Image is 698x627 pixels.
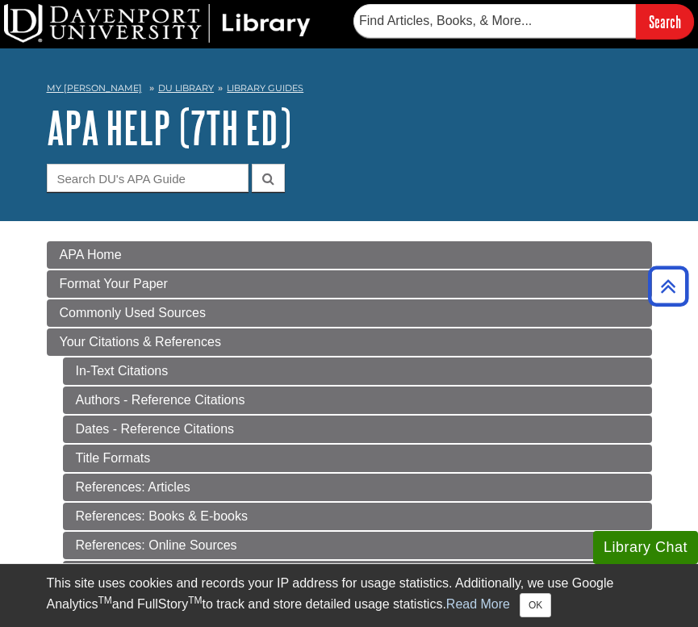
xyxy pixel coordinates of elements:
[60,335,221,349] span: Your Citations & References
[227,82,303,94] a: Library Guides
[63,474,652,501] a: References: Articles
[520,593,551,617] button: Close
[63,357,652,385] a: In-Text Citations
[636,4,694,39] input: Search
[47,574,652,617] div: This site uses cookies and records your IP address for usage statistics. Additionally, we use Goo...
[47,270,652,298] a: Format Your Paper
[63,561,652,588] a: References: Films, Videos, TV Shows
[98,595,112,606] sup: TM
[63,503,652,530] a: References: Books & E-books
[47,241,652,269] a: APA Home
[446,597,510,611] a: Read More
[47,82,142,95] a: My [PERSON_NAME]
[47,328,652,356] a: Your Citations & References
[158,82,214,94] a: DU Library
[353,4,636,38] input: Find Articles, Books, & More...
[47,299,652,327] a: Commonly Used Sources
[63,445,652,472] a: Title Formats
[4,4,311,43] img: DU Library
[47,77,652,103] nav: breadcrumb
[63,532,652,559] a: References: Online Sources
[353,4,694,39] form: Searches DU Library's articles, books, and more
[47,164,249,192] input: Search DU's APA Guide
[60,306,206,320] span: Commonly Used Sources
[188,595,202,606] sup: TM
[642,275,694,297] a: Back to Top
[60,277,168,291] span: Format Your Paper
[60,248,122,261] span: APA Home
[63,416,652,443] a: Dates - Reference Citations
[47,102,291,153] a: APA Help (7th Ed)
[63,387,652,414] a: Authors - Reference Citations
[593,531,698,564] button: Library Chat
